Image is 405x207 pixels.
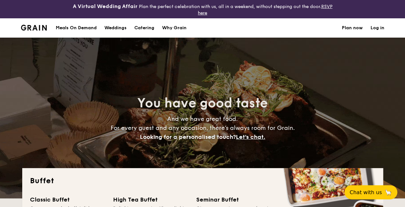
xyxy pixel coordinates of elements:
[342,18,363,38] a: Plan now
[130,18,158,38] a: Catering
[196,195,272,204] div: Seminar Buffet
[104,18,127,38] div: Weddings
[113,195,188,204] div: High Tea Buffet
[140,133,236,140] span: Looking for a personalised touch?
[158,18,190,38] a: Why Grain
[134,18,154,38] h1: Catering
[162,18,187,38] div: Why Grain
[73,3,138,10] h4: A Virtual Wedding Affair
[111,115,295,140] span: And we have great food. For every guest and any occasion, there’s always room for Grain.
[350,189,382,195] span: Chat with us
[344,185,397,199] button: Chat with us🦙
[101,18,130,38] a: Weddings
[137,95,268,111] span: You have good taste
[56,18,97,38] div: Meals On Demand
[52,18,101,38] a: Meals On Demand
[30,176,375,186] h2: Buffet
[68,3,338,16] div: Plan the perfect celebration with us, all in a weekend, without stepping out the door.
[236,133,265,140] span: Let's chat.
[30,195,105,204] div: Classic Buffet
[21,25,47,31] a: Logotype
[371,18,384,38] a: Log in
[384,189,392,196] span: 🦙
[21,25,47,31] img: Grain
